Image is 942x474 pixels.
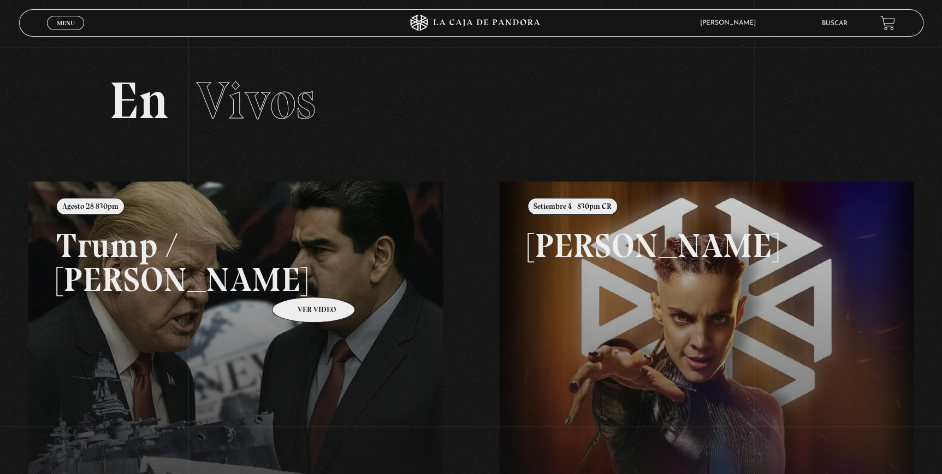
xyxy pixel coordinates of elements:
[109,75,833,127] h2: En
[822,20,848,27] a: Buscar
[57,20,75,26] span: Menu
[53,29,79,37] span: Cerrar
[695,20,767,26] span: [PERSON_NAME]
[197,69,316,132] span: Vivos
[880,16,895,31] a: View your shopping cart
